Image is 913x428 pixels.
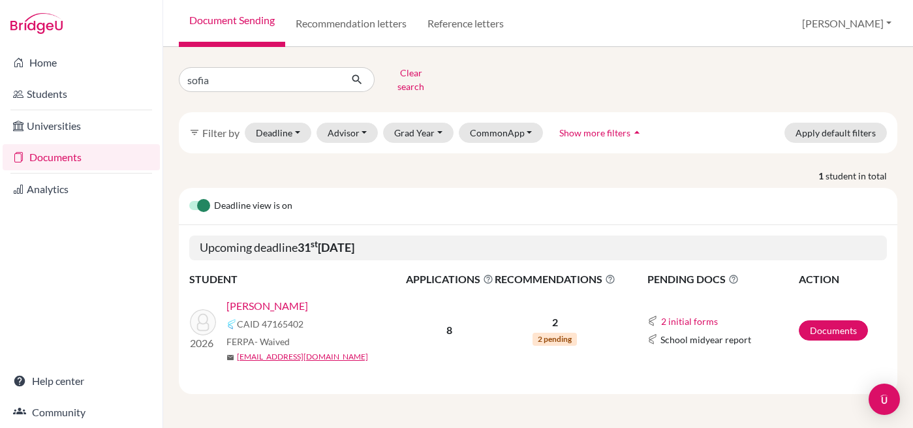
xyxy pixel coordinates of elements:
[383,123,454,143] button: Grad Year
[237,351,368,363] a: [EMAIL_ADDRESS][DOMAIN_NAME]
[237,317,303,331] span: CAID 47165402
[255,336,290,347] span: - Waived
[869,384,900,415] div: Open Intercom Messenger
[798,271,887,288] th: ACTION
[226,354,234,361] span: mail
[3,81,160,107] a: Students
[660,314,719,329] button: 2 initial forms
[446,324,452,336] b: 8
[317,123,379,143] button: Advisor
[190,309,216,335] img: Dolafi, Sofia Ava
[647,271,797,287] span: PENDING DOCS
[784,123,887,143] button: Apply default filters
[548,123,655,143] button: Show more filtersarrow_drop_up
[298,240,354,254] b: 31 [DATE]
[3,368,160,394] a: Help center
[189,236,887,260] h5: Upcoming deadline
[226,298,308,314] a: [PERSON_NAME]
[647,334,658,344] img: Common App logo
[179,67,341,92] input: Find student by name...
[647,316,658,326] img: Common App logo
[3,144,160,170] a: Documents
[826,169,897,183] span: student in total
[375,63,447,97] button: Clear search
[214,198,292,214] span: Deadline view is on
[660,333,751,346] span: School midyear report
[10,13,63,34] img: Bridge-U
[190,335,216,351] p: 2026
[3,176,160,202] a: Analytics
[459,123,544,143] button: CommonApp
[3,399,160,425] a: Community
[630,126,643,139] i: arrow_drop_up
[226,335,290,348] span: FERPA
[3,113,160,139] a: Universities
[406,271,493,287] span: APPLICATIONS
[559,127,630,138] span: Show more filters
[533,333,577,346] span: 2 pending
[796,11,897,36] button: [PERSON_NAME]
[189,271,405,288] th: STUDENT
[495,314,615,330] p: 2
[818,169,826,183] strong: 1
[3,50,160,76] a: Home
[202,127,240,139] span: Filter by
[189,127,200,138] i: filter_list
[799,320,868,341] a: Documents
[311,239,318,249] sup: st
[495,271,615,287] span: RECOMMENDATIONS
[245,123,311,143] button: Deadline
[226,319,237,329] img: Common App logo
